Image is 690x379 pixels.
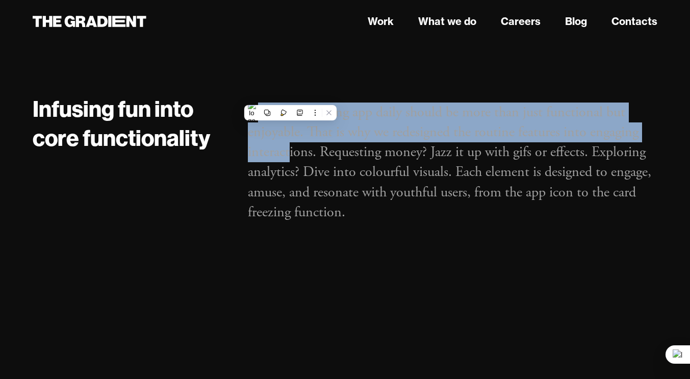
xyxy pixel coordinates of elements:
[248,103,657,222] p: Using the banking app daily should be more than just functional but enjoyable. That is why we red...
[611,14,657,29] a: Contacts
[368,14,394,29] a: Work
[565,14,587,29] a: Blog
[418,14,476,29] a: What we do
[501,14,541,29] a: Careers
[33,94,210,152] strong: Infusing fun into core functionality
